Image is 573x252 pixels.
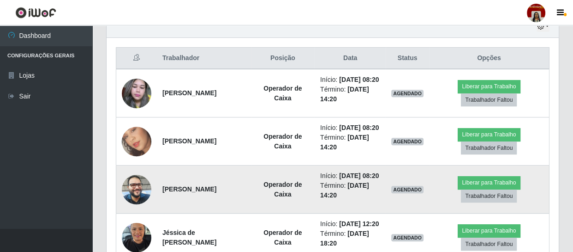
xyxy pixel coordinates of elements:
time: [DATE] 08:20 [339,76,379,83]
time: [DATE] 08:20 [339,124,379,131]
strong: Operador de Caixa [263,85,302,102]
button: Trabalhador Faltou [461,190,517,203]
time: [DATE] 08:20 [339,172,379,179]
img: 1634907805222.jpeg [122,74,151,113]
li: Término: [320,85,380,104]
strong: [PERSON_NAME] [162,89,216,97]
strong: Operador de Caixa [263,133,302,150]
button: Liberar para Trabalho [458,128,520,141]
time: [DATE] 12:20 [339,220,379,227]
button: Liberar para Trabalho [458,224,520,237]
th: Posição [251,48,315,69]
strong: Jéssica de [PERSON_NAME] [162,229,216,246]
li: Término: [320,181,380,200]
th: Status [386,48,429,69]
th: Opções [429,48,549,69]
button: Liberar para Trabalho [458,176,520,189]
li: Início: [320,123,380,133]
strong: [PERSON_NAME] [162,185,216,193]
span: AGENDADO [391,138,424,145]
th: Data [315,48,386,69]
button: Trabalhador Faltou [461,238,517,251]
li: Início: [320,75,380,85]
li: Término: [320,229,380,248]
strong: [PERSON_NAME] [162,137,216,145]
img: 1755090695387.jpeg [122,170,151,209]
img: CoreUI Logo [15,7,56,18]
span: AGENDADO [391,186,424,193]
th: Trabalhador [157,48,251,69]
button: Trabalhador Faltou [461,141,517,154]
li: Início: [320,219,380,229]
li: Término: [320,133,380,152]
span: AGENDADO [391,234,424,241]
strong: Operador de Caixa [263,181,302,198]
button: Liberar para Trabalho [458,80,520,93]
button: Trabalhador Faltou [461,93,517,106]
img: 1725123414689.jpeg [122,115,151,168]
strong: Operador de Caixa [263,229,302,246]
li: Início: [320,171,380,181]
span: AGENDADO [391,90,424,97]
